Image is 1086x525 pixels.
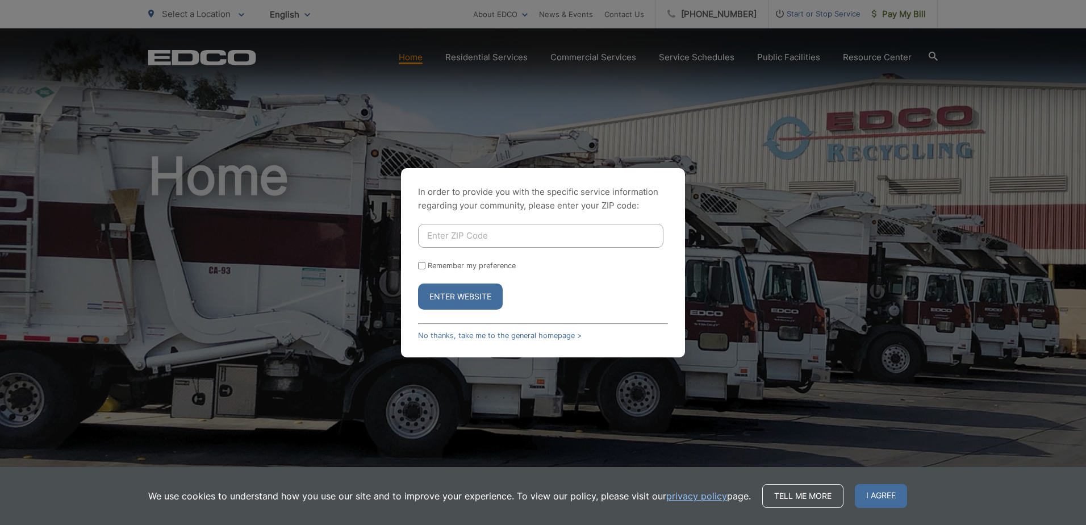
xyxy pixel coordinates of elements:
a: Tell me more [762,484,843,508]
p: In order to provide you with the specific service information regarding your community, please en... [418,185,668,213]
a: No thanks, take me to the general homepage > [418,331,582,340]
input: Enter ZIP Code [418,224,663,248]
label: Remember my preference [428,261,516,270]
button: Enter Website [418,284,503,310]
span: I agree [855,484,907,508]
a: privacy policy [666,489,727,503]
p: We use cookies to understand how you use our site and to improve your experience. To view our pol... [148,489,751,503]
